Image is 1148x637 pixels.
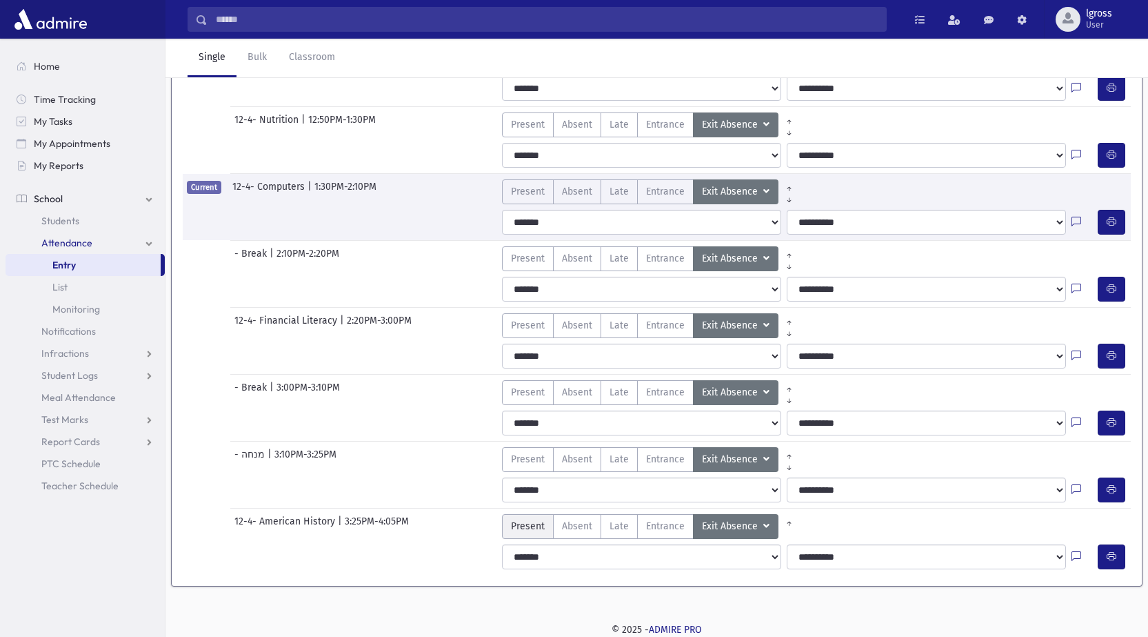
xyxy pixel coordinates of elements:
a: PTC Schedule [6,453,165,475]
a: My Reports [6,155,165,177]
span: | [338,514,345,539]
span: Entry [52,259,76,271]
span: Absent [562,452,592,467]
span: | [268,447,274,472]
a: Students [6,210,165,232]
button: Exit Absence [693,447,778,472]
span: 12-4- American History [234,514,338,539]
span: Entrance [646,318,685,333]
span: 12:50PM-1:30PM [308,112,376,137]
span: Test Marks [41,413,88,426]
span: Absent [562,251,592,266]
span: lgross [1086,8,1112,19]
span: Monitoring [52,303,100,315]
span: School [34,193,63,205]
div: AttTypes [502,313,800,338]
span: Present [511,385,545,400]
span: Entrance [646,184,685,199]
a: Bulk [236,39,278,77]
span: Present [511,452,545,467]
div: AttTypes [502,514,800,539]
a: Monitoring [6,298,165,320]
div: © 2025 - [188,623,1126,637]
a: Classroom [278,39,346,77]
span: Time Tracking [34,93,96,106]
a: Test Marks [6,409,165,431]
span: Notifications [41,325,96,337]
a: Attendance [6,232,165,254]
div: AttTypes [502,246,800,271]
div: AttTypes [502,447,800,472]
span: My Appointments [34,137,110,150]
span: Late [610,385,629,400]
span: 12-4- Computers [232,179,308,204]
a: List [6,276,165,298]
a: Home [6,55,165,77]
span: Exit Absence [702,519,761,534]
span: 3:25PM-4:05PM [345,514,409,539]
a: Teacher Schedule [6,475,165,497]
span: Meal Attendance [41,391,116,404]
span: Absent [562,184,592,199]
span: Current [187,181,221,194]
button: Exit Absence [693,313,778,338]
span: 3:10PM-3:25PM [274,447,336,472]
span: - Break [234,246,270,271]
span: Late [610,318,629,333]
span: Entrance [646,519,685,533]
span: 12-4- Financial Literacy [234,313,340,338]
span: Present [511,318,545,333]
span: Present [511,519,545,533]
span: Exit Absence [702,251,761,266]
span: Home [34,60,60,72]
img: AdmirePro [11,6,90,33]
div: AttTypes [502,112,800,137]
a: My Tasks [6,110,165,133]
a: Meal Attendance [6,386,165,409]
span: Report Cards [41,435,100,448]
span: Teacher Schedule [41,480,119,492]
span: Absent [562,117,592,132]
span: Late [610,184,629,199]
span: Absent [562,519,592,533]
span: - Break [234,380,270,405]
span: Present [511,184,545,199]
span: Late [610,519,629,533]
span: Students [41,215,79,227]
span: List [52,281,68,293]
span: My Reports [34,159,83,172]
span: | [270,380,276,405]
span: Present [511,251,545,266]
span: User [1086,19,1112,30]
a: Notifications [6,320,165,342]
span: | [340,313,347,338]
a: Report Cards [6,431,165,453]
button: Exit Absence [693,246,778,271]
span: Exit Absence [702,452,761,467]
span: Present [511,117,545,132]
span: - מנחה [234,447,268,472]
span: 3:00PM-3:10PM [276,380,340,405]
span: Exit Absence [702,184,761,199]
span: PTC Schedule [41,458,101,470]
span: Late [610,452,629,467]
a: School [6,188,165,210]
span: 12-4- Nutrition [234,112,301,137]
span: My Tasks [34,115,72,128]
a: Student Logs [6,364,165,386]
span: Late [610,251,629,266]
span: 2:10PM-2:20PM [276,246,339,271]
a: Time Tracking [6,88,165,110]
button: Exit Absence [693,514,778,539]
button: Exit Absence [693,380,778,405]
span: Absent [562,318,592,333]
span: 1:30PM-2:10PM [314,179,376,204]
span: 2:20PM-3:00PM [347,313,412,338]
span: | [270,246,276,271]
span: Exit Absence [702,117,761,133]
button: Exit Absence [693,179,778,204]
a: My Appointments [6,133,165,155]
span: Exit Absence [702,385,761,400]
button: Exit Absence [693,112,778,137]
span: Student Logs [41,369,98,382]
